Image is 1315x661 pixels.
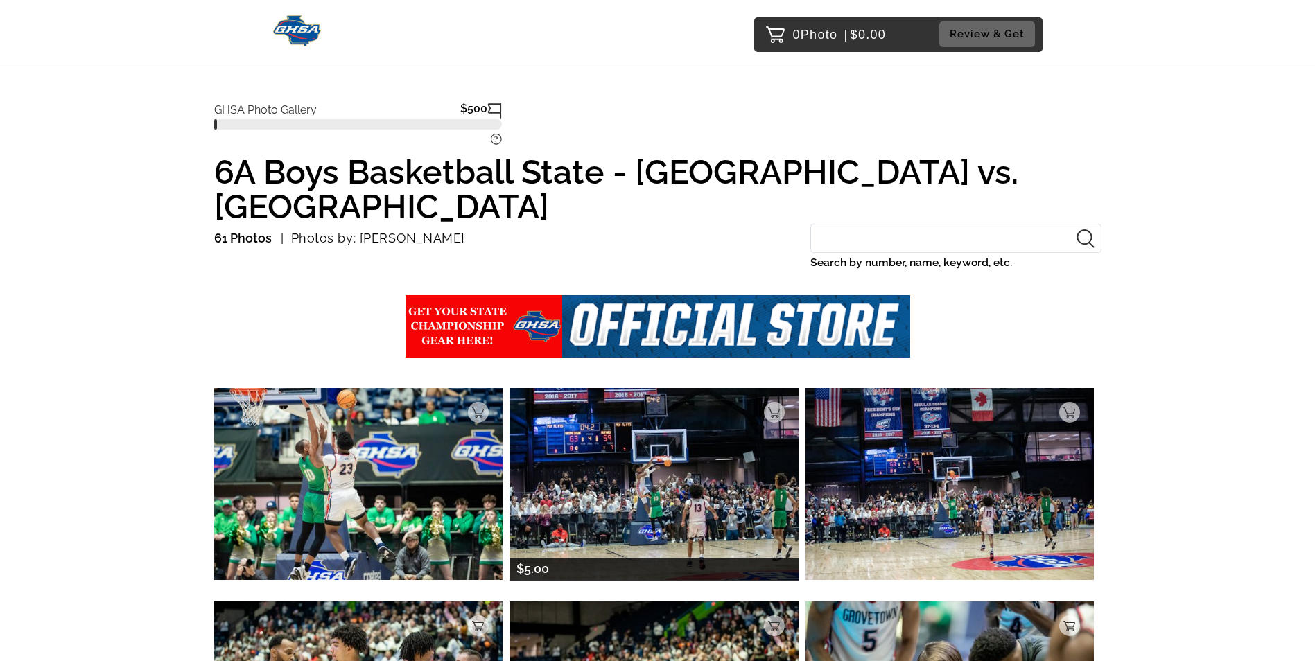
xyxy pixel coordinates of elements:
span: Photo [801,24,838,46]
img: Snapphound Logo [273,15,322,46]
img: ghsa%2Fevents%2Fgallery%2Fundefined%2F5fb9f561-abbd-4c28-b40d-30de1d9e5cda [406,295,910,358]
label: Search by number, name, keyword, etc. [810,253,1101,272]
p: $5.00 [516,558,549,580]
p: Photos by: [PERSON_NAME] [281,227,465,249]
button: Review & Get [939,21,1035,47]
img: 53282 [214,388,503,580]
tspan: ? [494,134,498,144]
img: 53288 [510,388,799,580]
p: 61 Photos [214,227,272,249]
a: Review & Get [939,21,1039,47]
p: $500 [460,103,487,119]
img: 53287 [805,388,1095,580]
span: | [844,28,848,42]
p: 0 $0.00 [793,24,887,46]
h1: 6A Boys Basketball State - [GEOGRAPHIC_DATA] vs. [GEOGRAPHIC_DATA] [214,155,1101,224]
p: GHSA Photo Gallery [214,97,317,116]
